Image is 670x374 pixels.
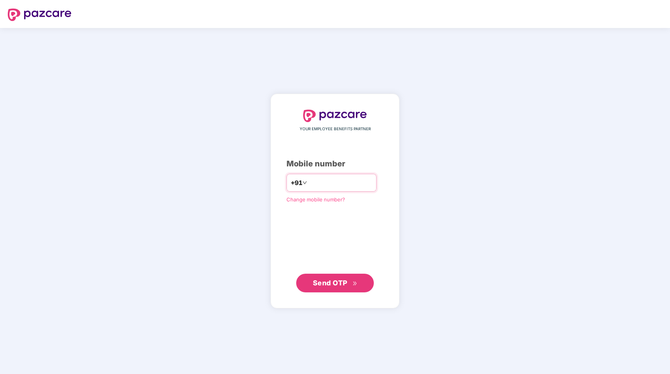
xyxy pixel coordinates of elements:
div: Mobile number [286,158,384,170]
span: +91 [291,178,302,188]
img: logo [8,9,71,21]
span: YOUR EMPLOYEE BENEFITS PARTNER [300,126,371,132]
span: Send OTP [313,279,347,287]
span: down [302,180,307,185]
a: Change mobile number? [286,196,345,203]
img: logo [303,110,367,122]
button: Send OTPdouble-right [296,274,374,292]
span: double-right [352,281,358,286]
